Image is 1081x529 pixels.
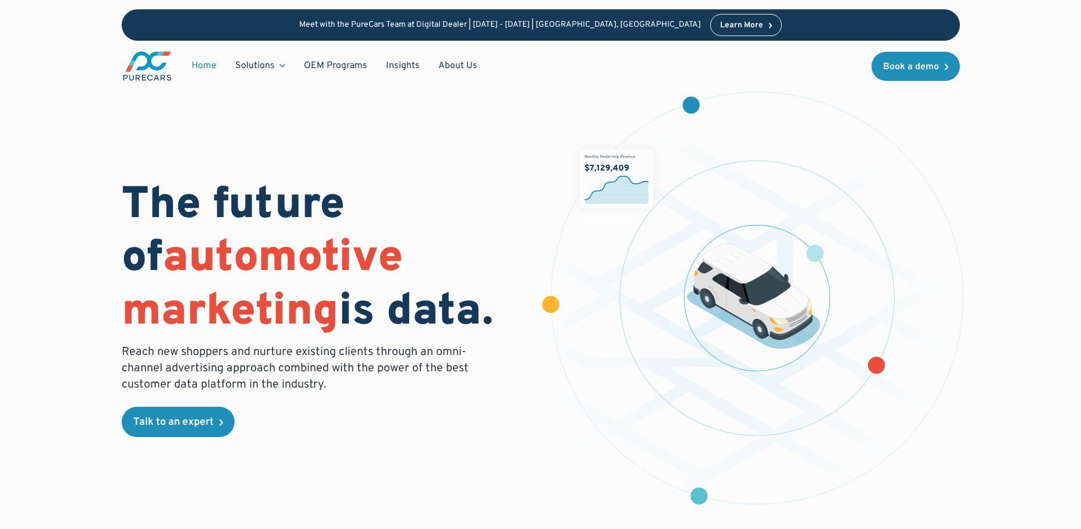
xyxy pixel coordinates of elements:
span: automotive marketing [122,231,403,340]
div: Solutions [235,59,275,72]
p: Meet with the PureCars Team at Digital Dealer | [DATE] - [DATE] | [GEOGRAPHIC_DATA], [GEOGRAPHIC_... [299,20,701,30]
a: Home [182,55,226,77]
div: Talk to an expert [133,417,214,428]
a: Learn More [710,14,782,36]
a: OEM Programs [295,55,377,77]
h1: The future of is data. [122,180,527,339]
a: Insights [377,55,429,77]
a: Talk to an expert [122,407,235,437]
p: Reach new shoppers and nurture existing clients through an omni-channel advertising approach comb... [122,344,476,393]
a: About Us [429,55,487,77]
img: purecars logo [122,50,173,82]
div: Solutions [226,55,295,77]
div: Book a demo [883,62,939,72]
img: chart showing monthly dealership revenue of $7m [580,150,653,208]
a: Book a demo [871,52,960,81]
div: Learn More [720,22,763,30]
a: main [122,50,173,82]
img: illustration of a vehicle [686,243,820,349]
